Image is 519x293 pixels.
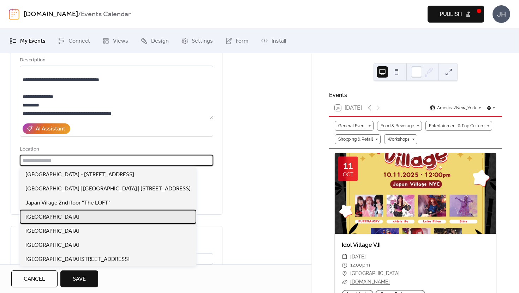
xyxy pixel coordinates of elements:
span: [GEOGRAPHIC_DATA][STREET_ADDRESS] [25,255,130,264]
span: Cancel [24,275,45,283]
span: Save [73,275,86,283]
div: Description [20,56,212,65]
div: 11 [343,160,353,171]
span: My Events [20,37,46,45]
a: Settings [176,31,218,50]
a: Idol Village V.II [342,242,381,248]
span: Publish [440,10,462,19]
a: [DOMAIN_NAME] [350,279,390,285]
img: logo [9,8,19,20]
div: Events [329,91,502,99]
span: [GEOGRAPHIC_DATA] [25,227,79,236]
button: Cancel [11,270,58,287]
a: Views [97,31,133,50]
span: Japan Village 2nd floor "The LOFT" [25,199,111,207]
a: Design [135,31,174,50]
div: ​ [342,253,347,261]
button: Save [60,270,98,287]
div: ​ [342,278,347,286]
span: Views [113,37,128,45]
a: Form [220,31,254,50]
span: [GEOGRAPHIC_DATA] [350,269,400,278]
button: AI Assistant [23,123,70,134]
span: Form [236,37,249,45]
span: America/New_York [437,106,476,110]
span: [GEOGRAPHIC_DATA] | [GEOGRAPHIC_DATA] | [STREET_ADDRESS] [25,185,191,193]
a: Connect [53,31,95,50]
div: ​ [342,269,347,278]
a: [DOMAIN_NAME] [24,8,78,21]
a: My Events [4,31,51,50]
div: JH [493,5,510,23]
div: AI Assistant [36,125,65,133]
button: Publish [428,6,484,23]
span: [GEOGRAPHIC_DATA] [25,213,79,221]
span: Connect [68,37,90,45]
span: 12:00pm [350,261,370,269]
span: [GEOGRAPHIC_DATA] - [STREET_ADDRESS] [25,171,134,179]
span: [GEOGRAPHIC_DATA] [25,241,79,250]
b: / [78,8,81,21]
b: Events Calendar [81,8,131,21]
a: Install [256,31,291,50]
div: Location [20,145,212,154]
span: Settings [192,37,213,45]
div: ​ [342,261,347,269]
span: Install [272,37,286,45]
span: [DATE] [350,253,366,261]
span: Design [151,37,169,45]
div: Oct [343,172,353,177]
